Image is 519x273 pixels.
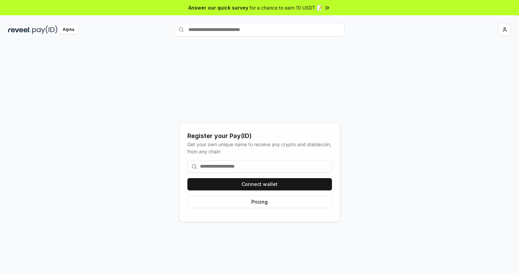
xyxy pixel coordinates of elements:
img: pay_id [32,25,57,34]
span: for a chance to earn 10 USDT 📝 [250,4,322,11]
div: Alpha [59,25,78,34]
img: reveel_dark [8,25,31,34]
span: Answer our quick survey [188,4,248,11]
button: Connect wallet [187,178,332,190]
div: Get your own unique name to receive any crypto and stablecoin, from any chain [187,141,332,155]
div: Register your Pay(ID) [187,131,332,141]
button: Pricing [187,196,332,208]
